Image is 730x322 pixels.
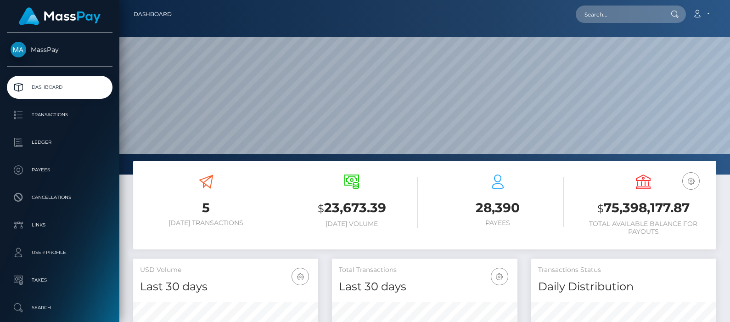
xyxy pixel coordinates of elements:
[134,5,172,24] a: Dashboard
[7,103,112,126] a: Transactions
[339,279,510,295] h4: Last 30 days
[538,279,709,295] h4: Daily Distribution
[11,273,109,287] p: Taxes
[11,246,109,260] p: User Profile
[7,241,112,264] a: User Profile
[11,42,26,57] img: MassPay
[576,6,662,23] input: Search...
[7,269,112,292] a: Taxes
[286,199,418,218] h3: 23,673.39
[286,220,418,228] h6: [DATE] Volume
[578,199,710,218] h3: 75,398,177.87
[19,7,101,25] img: MassPay Logo
[7,214,112,237] a: Links
[140,219,272,227] h6: [DATE] Transactions
[11,136,109,149] p: Ledger
[7,45,112,54] span: MassPay
[432,199,564,217] h3: 28,390
[7,131,112,154] a: Ledger
[140,266,311,275] h5: USD Volume
[7,158,112,181] a: Payees
[140,279,311,295] h4: Last 30 days
[597,202,604,215] small: $
[432,219,564,227] h6: Payees
[11,80,109,94] p: Dashboard
[11,301,109,315] p: Search
[538,266,709,275] h5: Transactions Status
[11,191,109,204] p: Cancellations
[7,76,112,99] a: Dashboard
[140,199,272,217] h3: 5
[318,202,324,215] small: $
[7,186,112,209] a: Cancellations
[11,163,109,177] p: Payees
[11,108,109,122] p: Transactions
[578,220,710,236] h6: Total Available Balance for Payouts
[11,218,109,232] p: Links
[7,296,112,319] a: Search
[339,266,510,275] h5: Total Transactions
